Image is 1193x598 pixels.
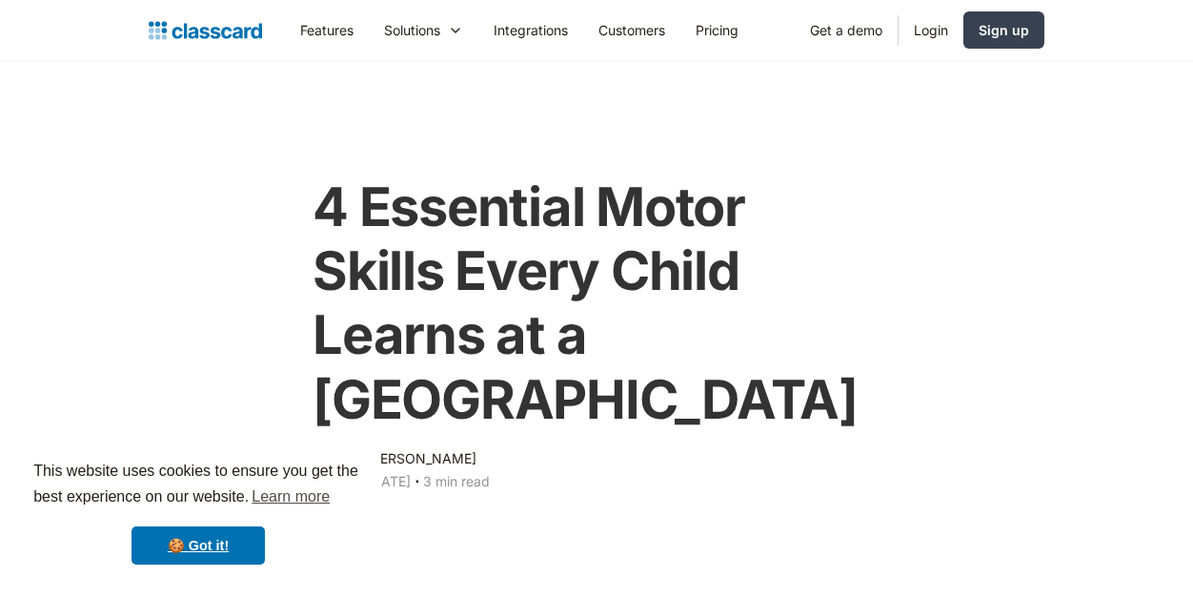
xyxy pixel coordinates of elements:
a: Sign up [963,11,1044,49]
a: home [149,17,262,44]
a: Get a demo [795,9,898,52]
div: Solutions [369,9,478,52]
span: This website uses cookies to ensure you get the best experience on our website. [33,460,363,511]
a: Features [285,9,369,52]
div: ‧ [411,470,423,497]
a: Customers [583,9,680,52]
div: cookieconsent [15,442,381,583]
div: [PERSON_NAME] [367,447,476,470]
a: Pricing [680,9,754,52]
div: Solutions [384,20,440,40]
div: [DATE] [367,470,411,493]
a: dismiss cookie message [131,526,265,565]
div: Sign up [979,20,1029,40]
a: Integrations [478,9,583,52]
h1: 4 Essential Motor Skills Every Child Learns at a [GEOGRAPHIC_DATA] [313,175,880,432]
a: Login [899,9,963,52]
div: 3 min read [423,470,490,493]
a: learn more about cookies [249,483,333,511]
